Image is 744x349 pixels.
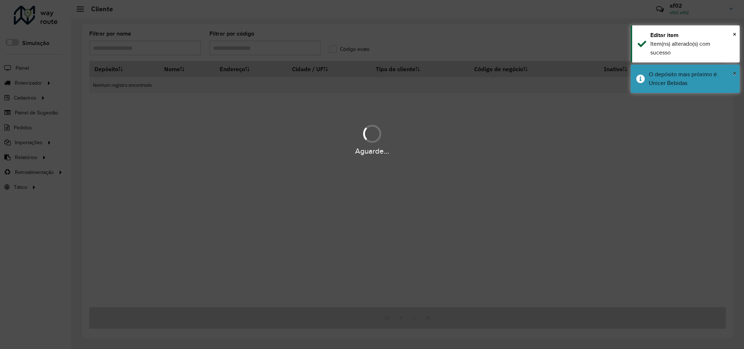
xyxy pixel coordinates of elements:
[650,40,734,57] div: Item(ns) alterado(s) com sucesso
[649,70,734,88] div: O depósito mais próximo é: Unicer Bebidas
[733,30,736,38] span: ×
[650,31,734,40] div: Editar item
[733,68,736,79] button: Close
[733,69,736,77] span: ×
[733,29,736,40] button: Close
